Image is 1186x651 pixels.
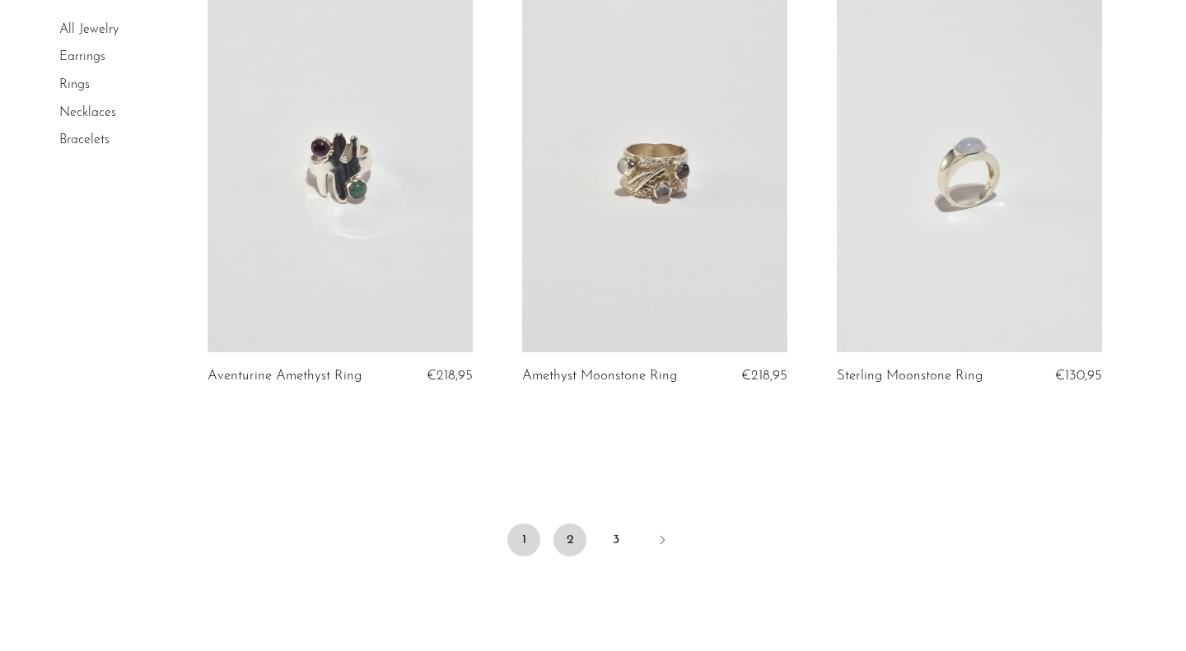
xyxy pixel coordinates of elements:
span: €218,95 [427,369,473,383]
a: Bracelets [59,133,110,146]
a: Necklaces [59,106,116,119]
span: €130,95 [1055,369,1102,383]
a: Sterling Moonstone Ring [837,369,983,384]
span: 1 [507,523,540,556]
a: All Jewelry [59,23,119,36]
a: 2 [553,523,586,556]
a: Rings [59,78,90,91]
span: €218,95 [741,369,787,383]
a: Aventurine Amethyst Ring [208,369,362,384]
a: Next [646,523,679,560]
a: Earrings [59,51,105,64]
a: Amethyst Moonstone Ring [522,369,677,384]
a: 3 [600,523,633,556]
